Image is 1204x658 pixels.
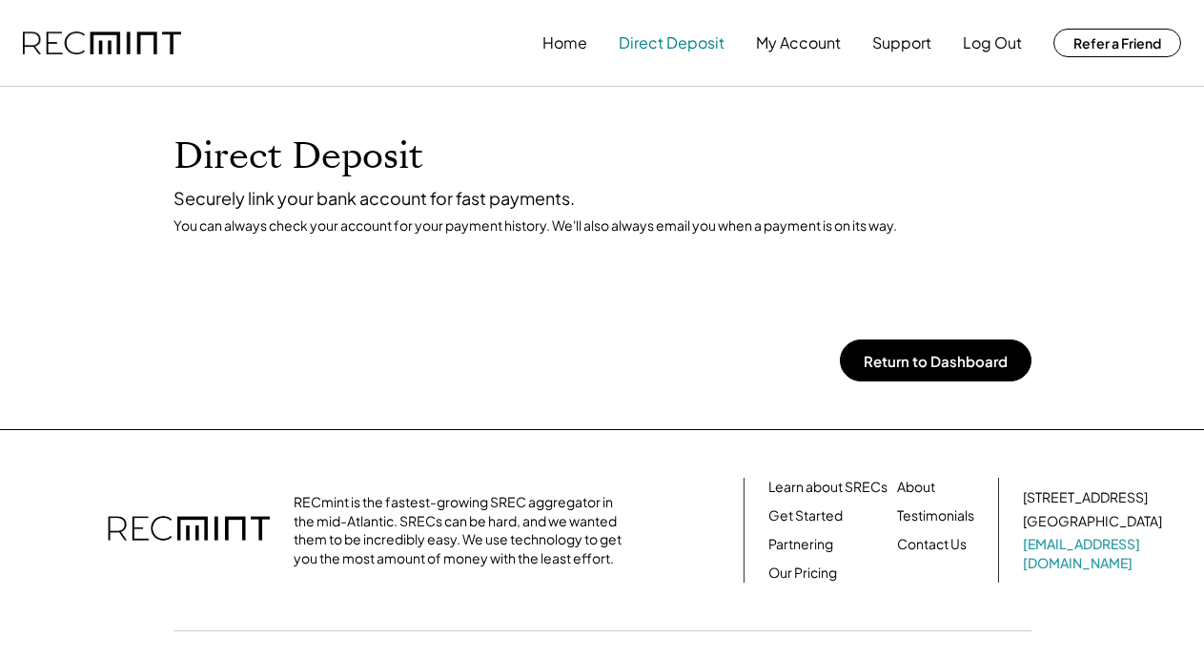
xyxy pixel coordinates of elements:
button: Return to Dashboard [840,339,1031,381]
button: Support [872,24,931,62]
a: Get Started [768,506,843,525]
a: About [897,478,935,497]
a: Testimonials [897,506,974,525]
div: You can always check your account for your payment history. We'll also always email you when a pa... [173,216,1031,234]
div: [GEOGRAPHIC_DATA] [1023,512,1162,531]
img: recmint-logotype%403x.png [23,31,181,55]
h1: Direct Deposit [173,134,1031,179]
img: recmint-logotype%403x.png [108,497,270,564]
a: Learn about SRECs [768,478,888,497]
div: [STREET_ADDRESS] [1023,488,1148,507]
button: Log Out [963,24,1022,62]
button: Refer a Friend [1053,29,1181,57]
div: RECmint is the fastest-growing SREC aggregator in the mid-Atlantic. SRECs can be hard, and we wan... [294,493,632,567]
button: Home [542,24,587,62]
div: Securely link your bank account for fast payments. [173,187,1031,209]
a: [EMAIL_ADDRESS][DOMAIN_NAME] [1023,535,1166,572]
a: Our Pricing [768,564,837,583]
button: My Account [756,24,841,62]
a: Contact Us [897,535,967,554]
button: Direct Deposit [619,24,724,62]
a: Partnering [768,535,833,554]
